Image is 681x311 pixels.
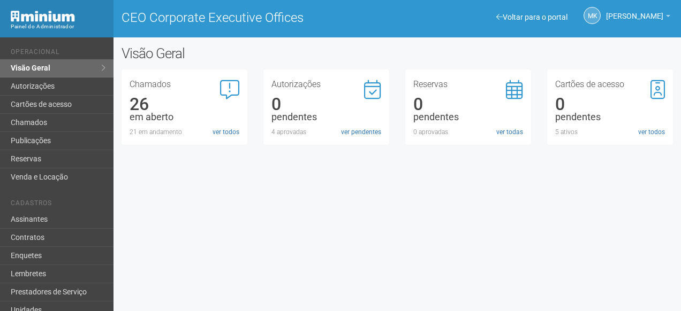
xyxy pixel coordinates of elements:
[606,2,663,20] span: Marcela Kunz
[555,80,665,89] h3: Cartões de acesso
[496,127,523,137] a: ver todas
[638,127,665,137] a: ver todos
[122,11,389,25] h1: CEO Corporate Executive Offices
[271,127,381,137] div: 4 aprovadas
[130,80,239,89] h3: Chamados
[11,48,105,59] li: Operacional
[271,112,381,122] div: pendentes
[555,99,665,109] div: 0
[496,13,567,21] a: Voltar para o portal
[413,99,523,109] div: 0
[11,199,105,211] li: Cadastros
[606,13,670,22] a: [PERSON_NAME]
[11,22,105,32] div: Painel do Administrador
[271,99,381,109] div: 0
[413,80,523,89] h3: Reservas
[130,127,239,137] div: 21 em andamento
[130,112,239,122] div: em aberto
[11,11,75,22] img: Minium
[341,127,381,137] a: ver pendentes
[122,45,342,61] h2: Visão Geral
[271,80,381,89] h3: Autorizações
[213,127,239,137] a: ver todos
[413,112,523,122] div: pendentes
[555,112,665,122] div: pendentes
[584,7,601,24] a: MK
[130,99,239,109] div: 26
[413,127,523,137] div: 0 aprovadas
[555,127,665,137] div: 5 ativos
